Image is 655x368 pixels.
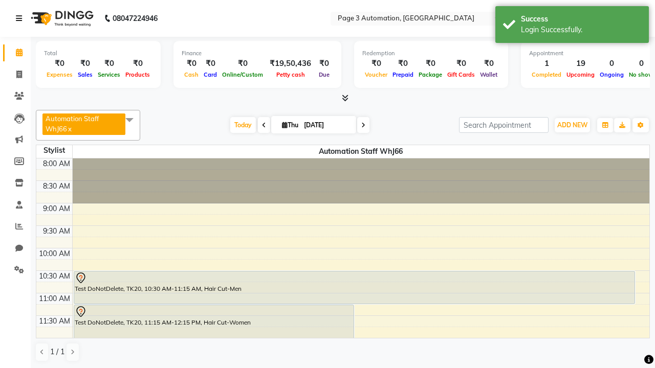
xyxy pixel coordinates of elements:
[564,58,597,70] div: 19
[37,271,72,282] div: 10:30 AM
[477,58,500,70] div: ₹0
[459,117,549,133] input: Search Appointment
[529,58,564,70] div: 1
[521,25,641,35] div: Login Successfully.
[37,293,72,304] div: 11:00 AM
[44,49,152,58] div: Total
[46,114,99,133] span: Automation Staff WhJ66
[74,305,354,349] div: Test DoNotDelete, TK20, 11:15 AM-12:15 PM, Hair Cut-Women
[220,71,266,78] span: Online/Custom
[201,58,220,70] div: ₹0
[95,58,123,70] div: ₹0
[220,58,266,70] div: ₹0
[362,49,500,58] div: Redemption
[529,71,564,78] span: Completed
[201,71,220,78] span: Card
[274,71,308,78] span: Petty cash
[555,118,590,132] button: ADD NEW
[301,118,352,133] input: 2025-10-02
[445,58,477,70] div: ₹0
[123,58,152,70] div: ₹0
[362,58,390,70] div: ₹0
[113,4,158,33] b: 08047224946
[73,145,650,158] span: Automation Staff WhJ66
[230,117,256,133] span: Today
[521,14,641,25] div: Success
[315,58,333,70] div: ₹0
[182,49,333,58] div: Finance
[557,121,587,129] span: ADD NEW
[41,226,72,237] div: 9:30 AM
[50,347,64,357] span: 1 / 1
[182,71,201,78] span: Cash
[75,58,95,70] div: ₹0
[266,58,315,70] div: ₹19,50,436
[316,71,332,78] span: Due
[597,71,626,78] span: Ongoing
[44,71,75,78] span: Expenses
[26,4,96,33] img: logo
[36,145,72,156] div: Stylist
[362,71,390,78] span: Voucher
[390,58,416,70] div: ₹0
[597,58,626,70] div: 0
[445,71,477,78] span: Gift Cards
[416,58,445,70] div: ₹0
[123,71,152,78] span: Products
[564,71,597,78] span: Upcoming
[41,203,72,214] div: 9:00 AM
[279,121,301,129] span: Thu
[182,58,201,70] div: ₹0
[44,58,75,70] div: ₹0
[74,271,635,304] div: Test DoNotDelete, TK20, 10:30 AM-11:15 AM, Hair Cut-Men
[390,71,416,78] span: Prepaid
[67,125,72,133] a: x
[416,71,445,78] span: Package
[37,248,72,259] div: 10:00 AM
[95,71,123,78] span: Services
[75,71,95,78] span: Sales
[37,316,72,327] div: 11:30 AM
[41,158,72,169] div: 8:00 AM
[41,181,72,192] div: 8:30 AM
[477,71,500,78] span: Wallet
